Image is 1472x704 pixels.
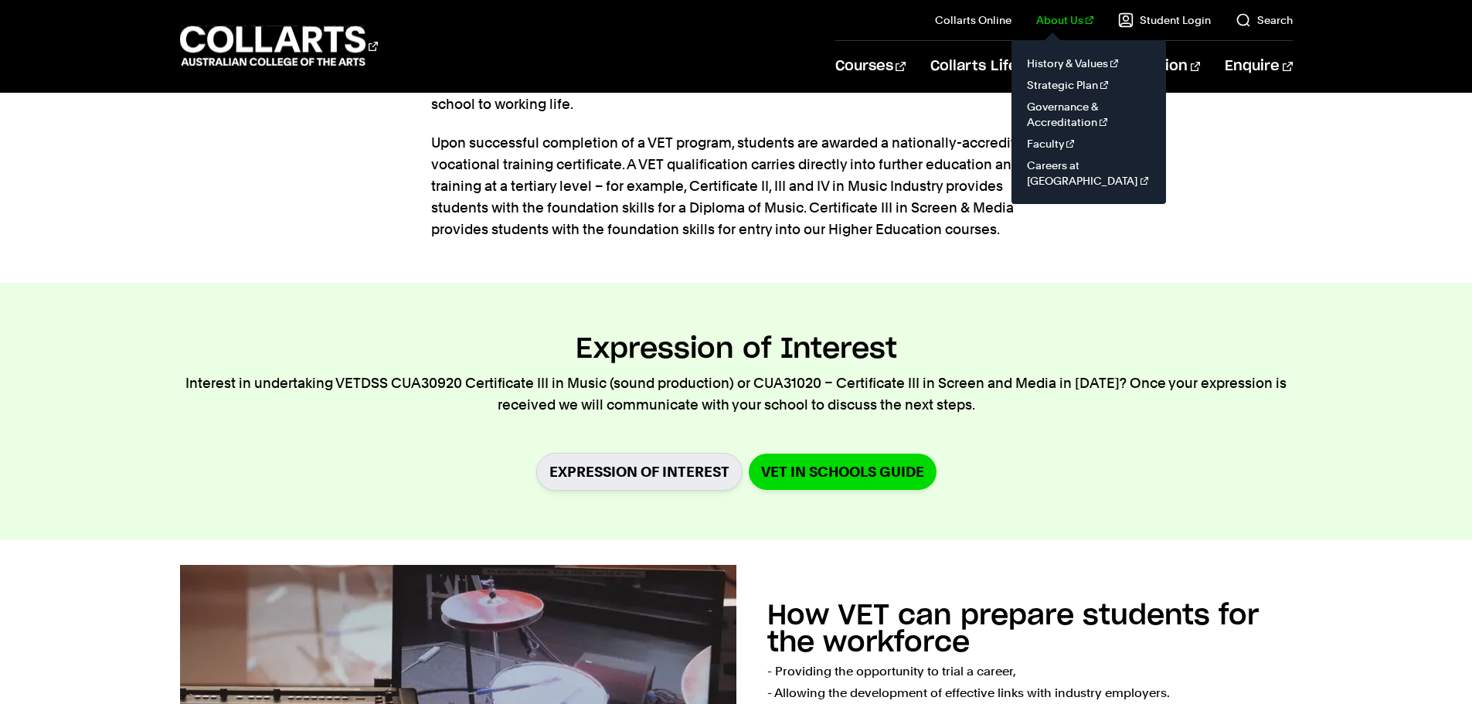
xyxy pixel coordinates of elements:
[536,453,743,491] a: Expression of Interest
[1024,155,1154,192] a: Careers at [GEOGRAPHIC_DATA]
[1118,12,1211,28] a: Student Login
[1024,53,1154,74] a: History & Values
[930,41,1030,92] a: Collarts Life
[431,132,1042,240] p: Upon successful completion of a VET program, students are awarded a nationally-accredited vocatio...
[576,332,897,366] h2: Expression of Interest
[431,72,1042,115] p: Vocational Education and Training (VET) is a vital link for students making the transition from s...
[1036,12,1093,28] a: About Us
[835,41,906,92] a: Courses
[1225,41,1292,92] a: Enquire
[1024,96,1154,133] a: Governance & Accreditation
[935,12,1011,28] a: Collarts Online
[749,454,937,490] a: VET in Schools Guide
[767,602,1259,657] h2: How VET can prepare students for the workforce
[1024,133,1154,155] a: Faculty
[1024,74,1154,96] a: Strategic Plan
[1236,12,1293,28] a: Search
[180,24,378,68] div: Go to homepage
[180,372,1293,416] p: Interest in undertaking VETDSS CUA30920 Certificate III in Music (sound production) or CUA31020 –...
